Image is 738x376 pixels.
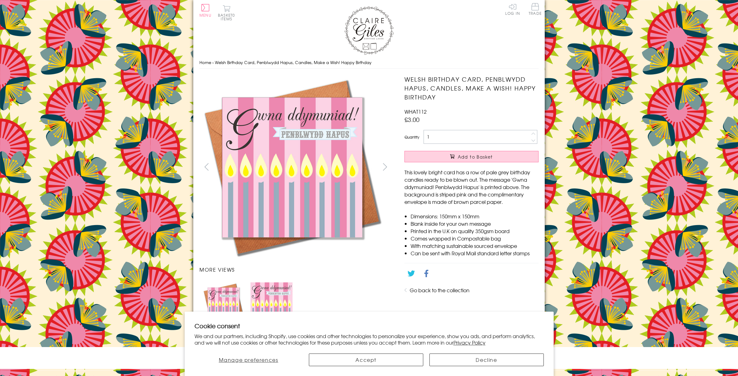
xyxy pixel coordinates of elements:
[453,339,486,346] a: Privacy Policy
[529,3,542,16] a: Trade
[404,168,539,205] p: This lovely bright card has a row of pale grey birthday candles ready to be blown out. The messag...
[251,282,293,324] img: Welsh Birthday Card, Penblwydd Hapus, Candles, Make a Wish! Happy Birthday
[344,6,394,55] img: Claire Giles Greetings Cards
[411,227,539,235] li: Printed in the U.K on quality 350gsm board
[195,333,544,346] p: We and our partners, including Shopify, use cookies and other technologies to personalize your ex...
[309,354,423,366] button: Accept
[218,5,235,21] button: Basket0 items
[199,279,248,327] li: Carousel Page 1 (Current Slide)
[212,59,214,65] span: ›
[404,151,539,162] button: Add to Basket
[195,321,544,330] h2: Cookie consent
[411,212,539,220] li: Dimensions: 150mm x 150mm
[404,75,539,101] h1: Welsh Birthday Card, Penblwydd Hapus, Candles, Make a Wish! Happy Birthday
[199,59,211,65] a: Home
[221,12,235,22] span: 0 items
[219,356,278,363] span: Manage preferences
[199,75,384,260] img: Welsh Birthday Card, Penblwydd Hapus, Candles, Make a Wish! Happy Birthday
[199,160,213,174] button: prev
[411,220,539,227] li: Blank inside for your own message
[411,235,539,242] li: Comes wrapped in Compostable bag
[411,249,539,257] li: Can be sent with Royal Mail standard letter stamps
[199,56,539,69] nav: breadcrumbs
[404,134,419,140] label: Quantity
[458,154,493,160] span: Add to Basket
[199,266,392,273] h3: More views
[203,282,244,324] img: Welsh Birthday Card, Penblwydd Hapus, Candles, Make a Wish! Happy Birthday
[199,4,211,17] button: Menu
[248,279,296,327] li: Carousel Page 2
[199,12,211,18] span: Menu
[411,242,539,249] li: With matching sustainable sourced envelope
[378,160,392,174] button: next
[429,354,544,366] button: Decline
[410,286,469,294] a: Go back to the collection
[505,3,520,15] a: Log In
[195,354,303,366] button: Manage preferences
[404,115,420,124] span: £3.00
[199,279,392,327] ul: Carousel Pagination
[529,3,542,15] span: Trade
[404,108,427,115] span: WHAT112
[215,59,371,65] span: Welsh Birthday Card, Penblwydd Hapus, Candles, Make a Wish! Happy Birthday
